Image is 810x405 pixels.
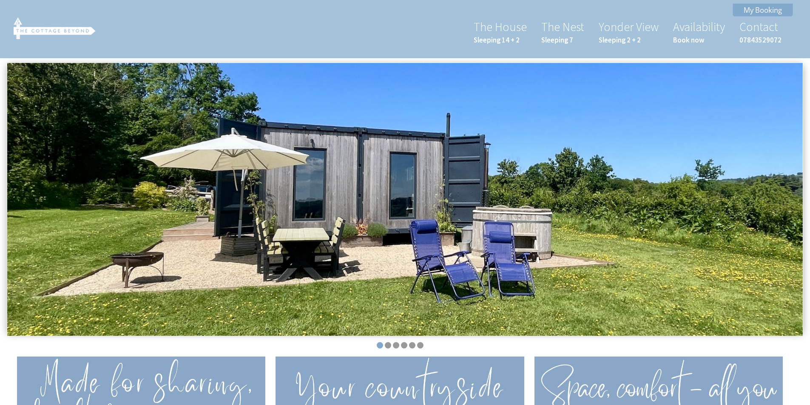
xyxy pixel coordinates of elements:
[599,19,659,45] a: Yonder ViewSleeping 2 + 2
[673,19,725,45] a: AvailabilityBook now
[541,19,584,45] a: The NestSleeping 7
[733,3,793,17] a: My Booking
[599,35,659,45] small: Sleeping 2 + 2
[12,16,97,40] img: The Cottage Beyond
[541,35,584,45] small: Sleeping 7
[474,19,527,45] a: The HouseSleeping 14 + 2
[474,35,527,45] small: Sleeping 14 + 2
[739,19,782,45] a: Contact07843529072
[673,35,725,45] small: Book now
[739,35,782,45] small: 07843529072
